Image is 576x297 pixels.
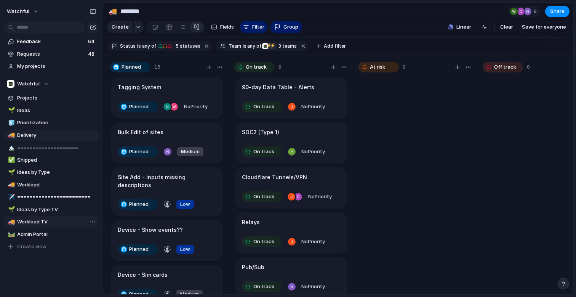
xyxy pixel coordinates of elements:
[235,77,347,119] div: 90-day Data Table - AlertsOn trackNoPriority
[184,103,208,109] span: No Priority
[8,106,13,115] div: 🌱
[283,23,298,31] span: Group
[253,283,274,291] span: On track
[116,243,160,255] button: Planned
[240,191,284,203] button: On track
[534,8,539,15] span: 9
[17,231,96,238] span: Admin Portal
[243,43,246,50] span: is
[122,63,141,71] span: Planned
[116,101,160,113] button: Planned
[494,63,516,71] span: Off track
[253,148,274,156] span: On track
[7,181,14,189] button: 🚚
[157,42,202,50] button: 5 statuses
[173,43,180,49] span: 5
[299,101,327,113] button: NoPriority
[4,117,99,128] a: 🧊Prioritization
[246,63,267,71] span: On track
[252,23,264,31] span: Filter
[370,63,385,71] span: At risk
[8,230,13,239] div: 🛤️
[7,8,29,15] span: watchful
[4,142,99,153] div: 🏔️====================
[301,283,325,289] span: No Priority
[180,246,190,253] span: Low
[301,238,325,244] span: No Priority
[270,43,276,49] div: ⚡
[270,21,302,33] button: Group
[518,21,570,33] button: Save for everyone
[241,42,263,50] button: isany of
[4,204,99,215] a: 🌱Ideas by Type TV
[253,238,274,246] span: On track
[220,23,234,31] span: Fields
[246,43,261,50] span: any of
[17,119,96,127] span: Prioritization
[7,206,14,214] button: 🌱
[3,5,43,18] button: watchful
[173,43,200,50] span: statuses
[17,169,96,176] span: Ideas by Type
[111,122,223,164] div: Bulk Edit of sitesPlannedMedium
[445,21,474,33] button: Linear
[118,226,183,234] h1: Device - Show events??
[4,48,99,60] a: Requests48
[240,21,267,33] button: Filter
[4,61,99,72] a: My projects
[4,167,99,178] a: 🌱Ideas by Type
[17,156,96,164] span: Shipped
[137,43,141,50] span: is
[278,63,282,71] span: 9
[527,63,530,71] span: 0
[262,42,298,50] button: ⚡⚡3 teams
[240,236,284,248] button: On track
[120,43,136,50] span: Status
[17,132,96,139] span: Delivery
[299,236,327,248] button: NoPriority
[141,43,156,50] span: any of
[7,231,14,238] button: 🛤️
[4,216,99,228] a: 🚚Workload TV
[109,6,117,16] div: 🚚
[301,103,325,109] span: No Priority
[7,218,14,226] button: 🚚
[276,43,282,49] span: 3
[403,63,406,71] span: 0
[240,281,284,293] button: On track
[129,246,149,253] span: Planned
[17,38,86,45] span: Feedback
[235,212,347,254] div: RelaysOn trackNoPriority
[118,128,163,136] h1: Bulk Edit of sites
[129,103,149,111] span: Planned
[17,94,96,102] span: Projects
[4,154,99,166] div: ✅Shipped
[242,83,314,92] h1: 90-day Data Table - Alerts
[181,148,200,156] span: Medium
[235,167,347,209] div: Cloudflare Tunnels/VPNOn trackNoPriority
[107,21,133,33] button: Create
[240,101,284,113] button: On track
[4,191,99,203] a: ✈️========================
[7,132,14,139] button: 🚚
[4,229,99,240] a: 🛤️Admin Portal
[522,23,566,31] span: Save for everyone
[240,146,284,158] button: On track
[17,193,96,201] span: ========================
[550,8,565,15] span: Share
[242,173,307,181] h1: Cloudflare Tunnels/VPN
[208,21,237,33] button: Fields
[8,218,13,226] div: 🚚
[111,77,223,119] div: Tagging SystemPlannedNoPriority
[308,193,332,199] span: No Priority
[497,21,516,33] button: Clear
[174,243,196,255] button: Low
[276,43,297,50] span: teams
[17,218,96,226] span: Workload TV
[229,43,241,50] span: Team
[182,101,210,113] button: NoPriority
